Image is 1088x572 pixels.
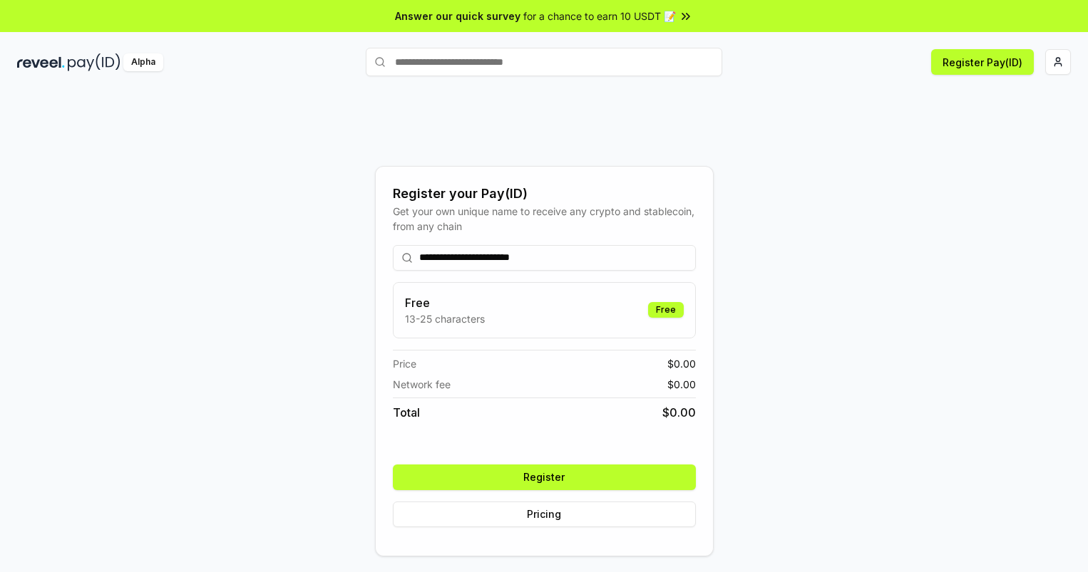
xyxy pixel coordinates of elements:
[405,294,485,311] h3: Free
[123,53,163,71] div: Alpha
[393,464,696,490] button: Register
[393,377,451,392] span: Network fee
[393,204,696,234] div: Get your own unique name to receive any crypto and stablecoin, from any chain
[523,9,676,24] span: for a chance to earn 10 USDT 📝
[393,404,420,421] span: Total
[17,53,65,71] img: reveel_dark
[667,356,696,371] span: $ 0.00
[662,404,696,421] span: $ 0.00
[648,302,684,318] div: Free
[667,377,696,392] span: $ 0.00
[393,356,416,371] span: Price
[393,184,696,204] div: Register your Pay(ID)
[395,9,520,24] span: Answer our quick survey
[393,501,696,527] button: Pricing
[405,311,485,326] p: 13-25 characters
[931,49,1034,75] button: Register Pay(ID)
[68,53,120,71] img: pay_id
